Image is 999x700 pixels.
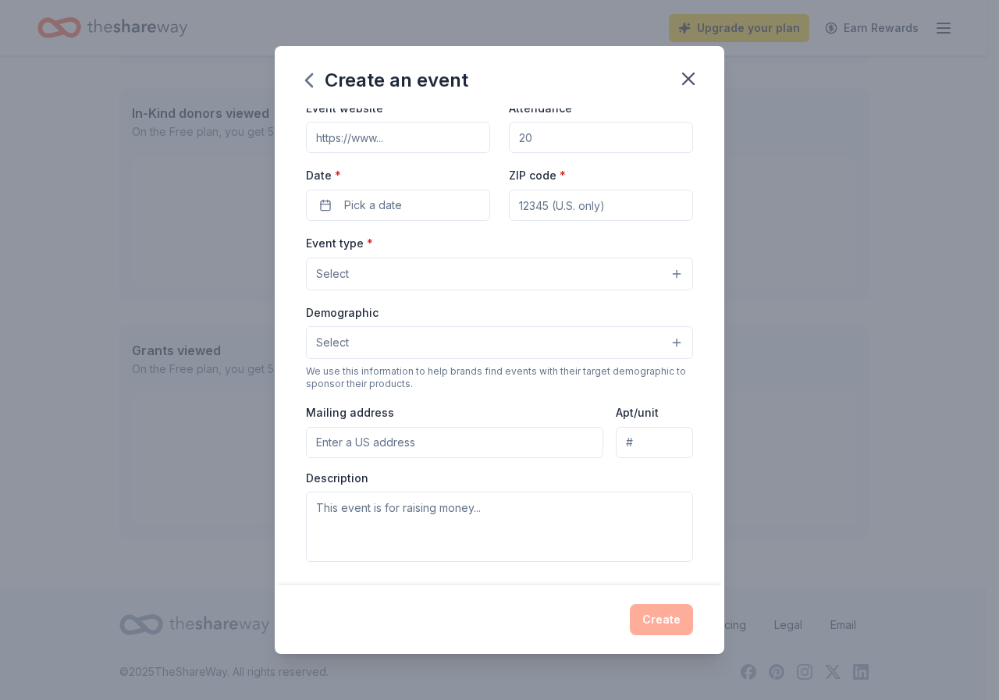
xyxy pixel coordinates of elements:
input: # [616,427,693,458]
span: Select [316,333,349,352]
label: Mailing address [306,405,394,421]
div: We use this information to help brands find events with their target demographic to sponsor their... [306,365,693,390]
label: Apt/unit [616,405,659,421]
input: https://www... [306,122,490,153]
label: Description [306,471,368,486]
input: 12345 (U.S. only) [509,190,693,221]
label: Event type [306,236,373,251]
div: Create an event [306,68,468,93]
label: Event website [306,101,383,116]
span: Pick a date [344,196,402,215]
span: Select [316,265,349,283]
button: Select [306,326,693,359]
input: 20 [509,122,693,153]
label: Attendance [509,101,581,116]
label: What are you looking for? [306,583,457,599]
label: ZIP code [509,168,566,183]
input: Enter a US address [306,427,603,458]
button: Pick a date [306,190,490,221]
label: Date [306,168,490,183]
button: Select [306,258,693,290]
label: Demographic [306,305,379,321]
